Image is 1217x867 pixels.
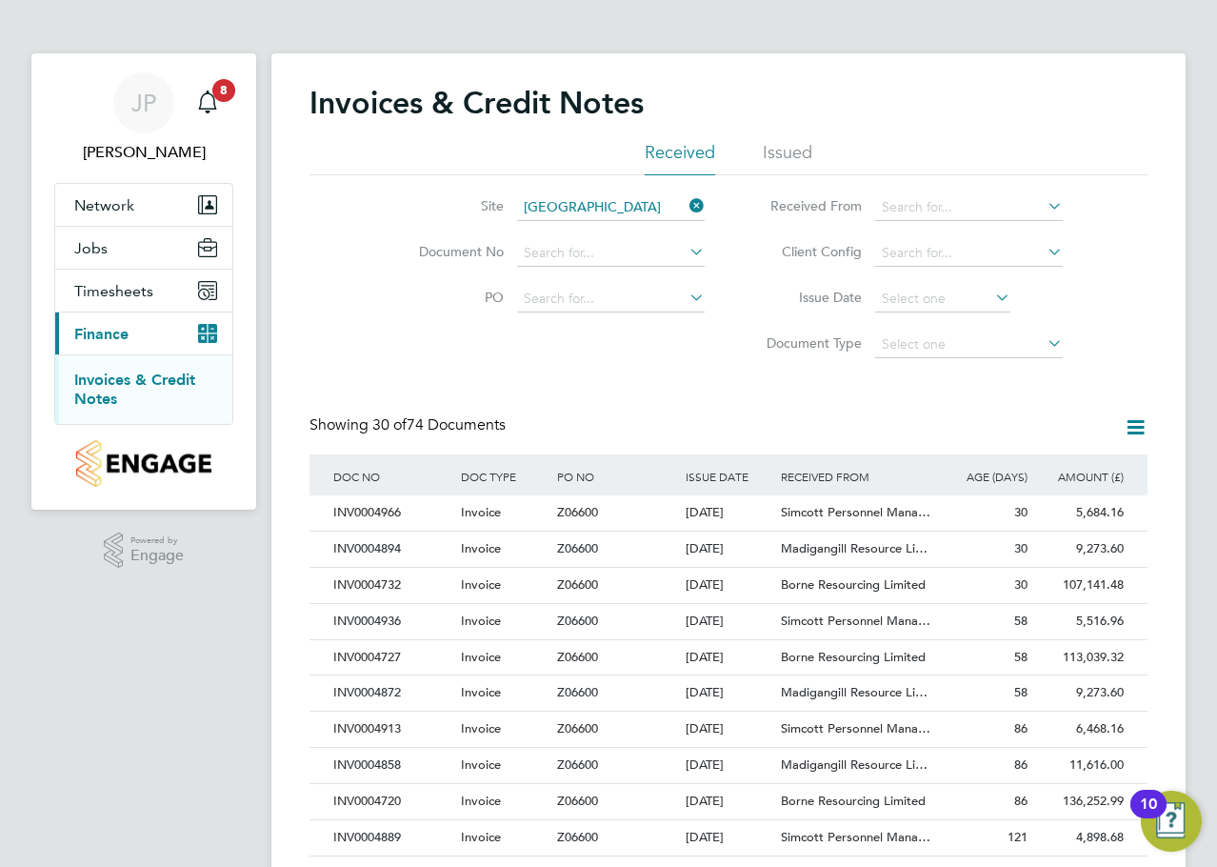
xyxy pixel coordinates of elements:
[74,196,134,214] span: Network
[681,820,777,856] div: [DATE]
[461,829,501,845] span: Invoice
[1032,640,1128,675] div: 113,039.32
[329,532,456,567] div: INV0004894
[189,72,227,133] a: 8
[329,820,456,856] div: INV0004889
[776,454,936,498] div: RECEIVED FROM
[517,194,705,221] input: Search for...
[681,495,777,531] div: [DATE]
[557,649,598,665] span: Z06600
[1014,720,1027,736] span: 86
[130,533,184,549] span: Powered by
[1014,504,1027,520] span: 30
[517,286,705,313] input: Search for...
[76,440,210,487] img: countryside-properties-logo-retina.png
[104,533,185,569] a: Powered byEngage
[875,240,1063,267] input: Search for...
[55,227,232,269] button: Jobs
[1032,784,1128,819] div: 136,252.99
[781,720,930,736] span: Simcott Personnel Mana…
[557,720,598,736] span: Z06600
[461,793,501,809] span: Invoice
[1014,793,1027,809] span: 86
[372,415,506,434] span: 74 Documents
[557,540,598,556] span: Z06600
[461,684,501,700] span: Invoice
[763,141,812,175] li: Issued
[212,79,235,102] span: 8
[54,72,233,164] a: JP[PERSON_NAME]
[461,540,501,556] span: Invoice
[1014,756,1027,773] span: 86
[329,675,456,711] div: INV0004872
[781,649,926,665] span: Borne Resourcing Limited
[456,454,552,498] div: DOC TYPE
[1032,604,1128,639] div: 5,516.96
[55,354,232,424] div: Finance
[461,613,501,629] span: Invoice
[752,289,862,306] label: Issue Date
[131,91,156,115] span: JP
[752,334,862,352] label: Document Type
[681,748,777,783] div: [DATE]
[309,415,509,435] div: Showing
[681,675,777,711] div: [DATE]
[1008,829,1027,845] span: 121
[309,84,644,122] h2: Invoices & Credit Notes
[557,793,598,809] span: Z06600
[329,568,456,603] div: INV0004732
[54,440,233,487] a: Go to home page
[31,53,256,510] nav: Main navigation
[781,684,928,700] span: Madigangill Resource Li…
[329,454,456,498] div: DOC NO
[1014,576,1027,593] span: 30
[1014,613,1027,629] span: 58
[1032,568,1128,603] div: 107,141.48
[394,197,504,214] label: Site
[1032,454,1128,498] div: AMOUNT (£)
[74,282,153,300] span: Timesheets
[1140,804,1157,829] div: 10
[557,613,598,629] span: Z06600
[557,576,598,593] span: Z06600
[557,756,598,773] span: Z06600
[329,748,456,783] div: INV0004858
[681,784,777,819] div: [DATE]
[681,532,777,567] div: [DATE]
[781,540,928,556] span: Madigangill Resource Li…
[329,604,456,639] div: INV0004936
[55,313,232,354] button: Finance
[645,141,715,175] li: Received
[74,371,195,408] a: Invoices & Credit Notes
[752,197,862,214] label: Received From
[557,684,598,700] span: Z06600
[394,289,504,306] label: PO
[329,712,456,747] div: INV0004913
[781,576,926,593] span: Borne Resourcing Limited
[752,243,862,260] label: Client Config
[781,756,928,773] span: Madigangill Resource Li…
[74,325,129,343] span: Finance
[557,504,598,520] span: Z06600
[1032,748,1128,783] div: 11,616.00
[329,784,456,819] div: INV0004720
[1014,540,1027,556] span: 30
[552,454,680,498] div: PO NO
[557,829,598,845] span: Z06600
[1032,495,1128,531] div: 5,684.16
[461,576,501,593] span: Invoice
[681,568,777,603] div: [DATE]
[781,829,930,845] span: Simcott Personnel Mana…
[681,604,777,639] div: [DATE]
[681,454,777,498] div: ISSUE DATE
[1014,684,1027,700] span: 58
[130,548,184,564] span: Engage
[875,194,1063,221] input: Search for...
[875,332,1063,358] input: Select one
[1032,820,1128,856] div: 4,898.68
[1014,649,1027,665] span: 58
[461,504,501,520] span: Invoice
[681,640,777,675] div: [DATE]
[1032,532,1128,567] div: 9,273.60
[461,649,501,665] span: Invoice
